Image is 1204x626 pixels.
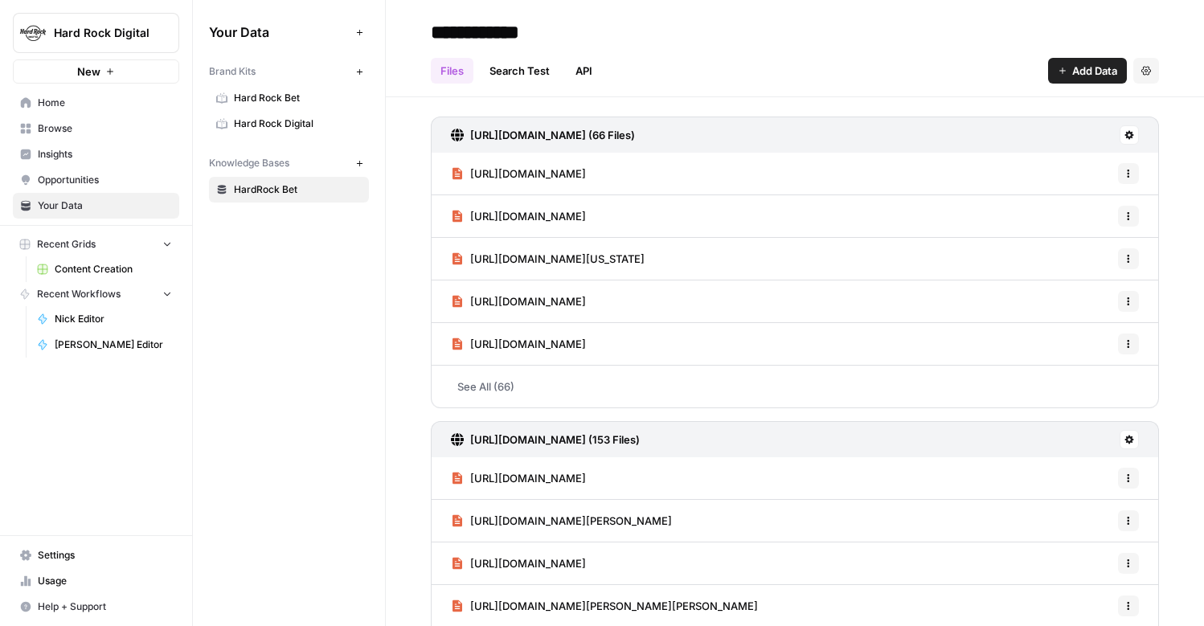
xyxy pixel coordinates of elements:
span: Home [38,96,172,110]
a: Hard Rock Bet [209,85,369,111]
a: Browse [13,116,179,141]
span: Recent Workflows [37,287,121,301]
span: [URL][DOMAIN_NAME] [470,166,586,182]
a: [URL][DOMAIN_NAME][PERSON_NAME] [451,500,672,542]
span: [URL][DOMAIN_NAME] [470,336,586,352]
a: See All (66) [431,366,1159,407]
a: Search Test [480,58,559,84]
span: Hard Rock Bet [234,91,362,105]
span: Recent Grids [37,237,96,252]
span: [PERSON_NAME] Editor [55,338,172,352]
span: Nick Editor [55,312,172,326]
button: New [13,59,179,84]
a: API [566,58,602,84]
span: Knowledge Bases [209,156,289,170]
a: [PERSON_NAME] Editor [30,332,179,358]
a: [URL][DOMAIN_NAME] [451,195,586,237]
span: New [77,63,100,80]
button: Recent Workflows [13,282,179,306]
span: HardRock Bet [234,182,362,197]
span: Add Data [1072,63,1117,79]
a: [URL][DOMAIN_NAME][US_STATE] [451,238,645,280]
a: [URL][DOMAIN_NAME] [451,542,586,584]
a: Home [13,90,179,116]
span: [URL][DOMAIN_NAME][PERSON_NAME][PERSON_NAME] [470,598,758,614]
a: HardRock Bet [209,177,369,203]
span: Settings [38,548,172,563]
h3: [URL][DOMAIN_NAME] (66 Files) [470,127,635,143]
span: [URL][DOMAIN_NAME] [470,208,586,224]
a: Your Data [13,193,179,219]
span: [URL][DOMAIN_NAME] [470,555,586,571]
span: Hard Rock Digital [234,117,362,131]
span: Help + Support [38,599,172,614]
span: [URL][DOMAIN_NAME] [470,470,586,486]
a: [URL][DOMAIN_NAME] [451,153,586,194]
span: Your Data [38,198,172,213]
a: [URL][DOMAIN_NAME] [451,457,586,499]
a: Usage [13,568,179,594]
a: [URL][DOMAIN_NAME] [451,280,586,322]
span: Insights [38,147,172,162]
a: [URL][DOMAIN_NAME] (153 Files) [451,422,640,457]
button: Recent Grids [13,232,179,256]
span: Opportunities [38,173,172,187]
button: Help + Support [13,594,179,620]
span: Browse [38,121,172,136]
a: Opportunities [13,167,179,193]
a: Hard Rock Digital [209,111,369,137]
a: Content Creation [30,256,179,282]
button: Workspace: Hard Rock Digital [13,13,179,53]
a: [URL][DOMAIN_NAME] (66 Files) [451,117,635,153]
a: [URL][DOMAIN_NAME] [451,323,586,365]
h3: [URL][DOMAIN_NAME] (153 Files) [470,432,640,448]
span: [URL][DOMAIN_NAME][PERSON_NAME] [470,513,672,529]
span: Your Data [209,23,350,42]
img: Hard Rock Digital Logo [18,18,47,47]
span: Usage [38,574,172,588]
span: [URL][DOMAIN_NAME] [470,293,586,309]
span: Brand Kits [209,64,256,79]
span: Hard Rock Digital [54,25,151,41]
button: Add Data [1048,58,1127,84]
a: Nick Editor [30,306,179,332]
span: [URL][DOMAIN_NAME][US_STATE] [470,251,645,267]
a: Insights [13,141,179,167]
span: Content Creation [55,262,172,276]
a: Files [431,58,473,84]
a: Settings [13,542,179,568]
